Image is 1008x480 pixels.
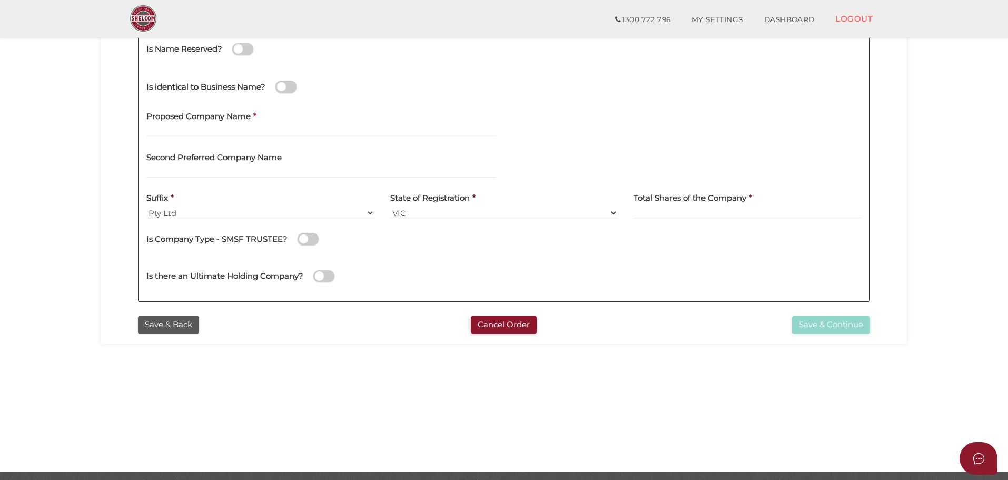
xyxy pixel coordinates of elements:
h4: Is identical to Business Name? [146,83,265,92]
button: Open asap [960,442,997,475]
a: 1300 722 796 [605,9,681,31]
button: Save & Continue [792,316,870,334]
h4: Total Shares of the Company [634,194,746,203]
h4: Is there an Ultimate Holding Company? [146,272,303,281]
h4: State of Registration [390,194,470,203]
h4: Proposed Company Name [146,112,251,121]
button: Cancel Order [471,316,537,334]
a: LOGOUT [825,8,883,30]
a: MY SETTINGS [681,9,754,31]
button: Save & Back [138,316,199,334]
h4: Is Name Reserved? [146,45,222,54]
h4: Is Company Type - SMSF TRUSTEE? [146,235,288,244]
h4: Second Preferred Company Name [146,153,282,162]
a: DASHBOARD [754,9,825,31]
h4: Suffix [146,194,168,203]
